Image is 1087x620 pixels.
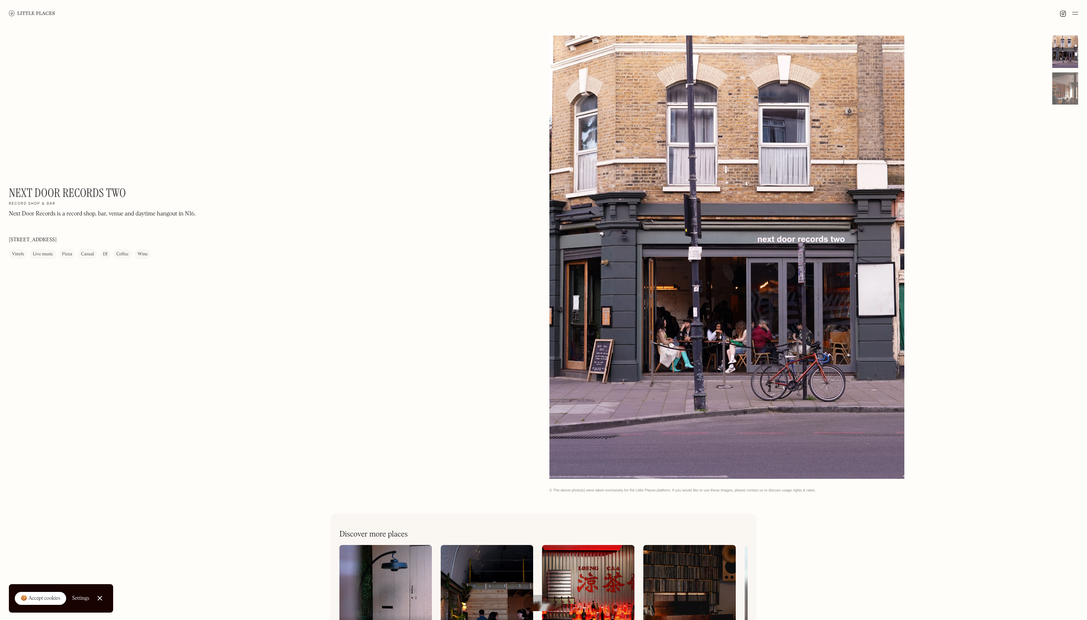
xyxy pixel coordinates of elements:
a: 🍪 Accept cookies [15,592,66,605]
a: Map view [522,595,562,611]
p: Next Door Records is a record shop, bar, venue and daytime hangout in N16. [9,210,196,219]
h2: Discover more places [339,530,408,539]
div: Settings [72,596,89,601]
h1: Next Door Records Two [9,186,126,200]
p: [STREET_ADDRESS] [9,236,57,244]
div: Coffee [116,251,129,258]
p: ‍ [9,222,196,231]
a: Close Cookie Popup [92,591,107,606]
div: 🍪 Accept cookies [21,595,60,602]
h2: Record shop & bar [9,202,55,207]
div: © The above photo(s) were taken exclusively for the Little Places platform. If you would like to ... [549,488,1078,493]
div: Live music [33,251,53,258]
div: Pizza [62,251,72,258]
span: Map view [531,601,553,605]
a: Settings [72,590,89,607]
div: Casual [81,251,94,258]
div: Close Cookie Popup [99,598,100,599]
div: Wine [138,251,148,258]
div: DJ [103,251,107,258]
div: Vinyls [12,251,24,258]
